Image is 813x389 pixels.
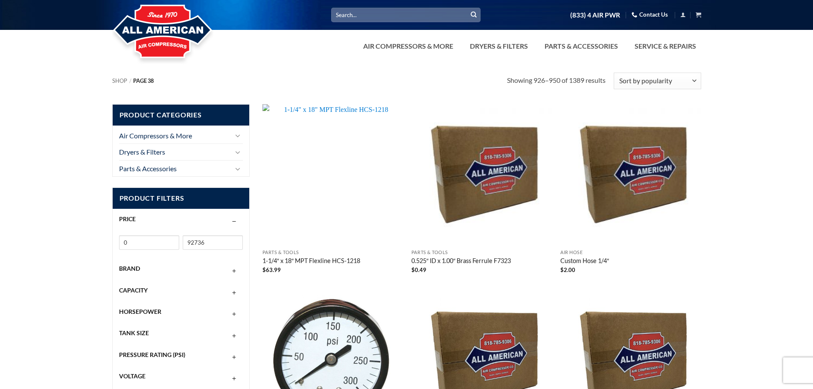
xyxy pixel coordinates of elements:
a: 0.525″ ID x 1.00″ Brass Ferrule F7323 [411,257,511,266]
a: Shop [112,77,127,84]
span: $ [411,266,415,273]
select: Shop order [614,73,701,89]
input: Max price [183,235,243,250]
nav: Breadcrumb [112,78,507,84]
a: Air Compressors & More [358,38,458,55]
a: (833) 4 AIR PWR [570,8,620,23]
a: 1-1/4″ x 18″ MPT Flexline HCS-1218 [262,257,360,266]
a: Dryers & Filters [465,38,533,55]
a: Parts & Accessories [119,161,231,177]
a: Custom Hose 1/4″ [560,257,609,266]
button: Toggle [233,164,243,174]
img: Placeholder [411,104,552,245]
span: $ [560,266,564,273]
button: Toggle [233,130,243,140]
span: Tank Size [119,329,149,336]
button: Toggle [233,147,243,157]
span: Pressure Rating (PSI) [119,351,185,358]
a: Dryers & Filters [119,144,231,160]
span: Product Categories [113,105,250,126]
input: Min price [119,235,179,250]
a: Air Compressors & More [119,128,231,144]
p: Parts & Tools [262,250,403,255]
a: Parts & Accessories [539,38,623,55]
input: Search… [331,8,481,22]
img: Placeholder [560,104,701,245]
p: Air Hose [560,250,701,255]
span: Capacity [119,287,148,294]
span: Product Filters [113,188,250,209]
span: Price [119,215,136,222]
bdi: 63.99 [262,266,281,273]
a: View cart [696,9,701,20]
span: Voltage [119,372,146,380]
a: Contact Us [632,8,668,21]
a: Service & Repairs [629,38,701,55]
span: $ [262,266,266,273]
bdi: 0.49 [411,266,426,273]
span: / [129,77,131,84]
button: Submit [467,9,480,21]
bdi: 2.00 [560,266,575,273]
img: 1-1/4" x 18" MPT Flexline HCS-1218 [262,104,403,245]
span: Brand [119,265,140,272]
p: Parts & Tools [411,250,552,255]
a: Login [680,9,686,20]
span: Horsepower [119,308,161,315]
p: Showing 926–950 of 1389 results [507,75,606,86]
